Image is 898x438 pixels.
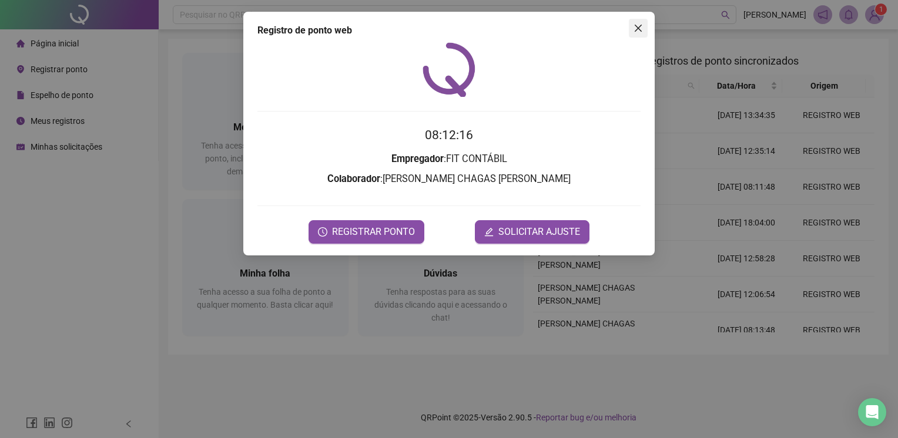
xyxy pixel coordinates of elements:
[332,225,415,239] span: REGISTRAR PONTO
[498,225,580,239] span: SOLICITAR AJUSTE
[391,153,444,164] strong: Empregador
[425,128,473,142] time: 08:12:16
[634,23,643,33] span: close
[257,23,641,38] div: Registro de ponto web
[629,19,648,38] button: Close
[858,398,886,426] div: Open Intercom Messenger
[257,151,641,167] h3: : FIT CONTÁBIL
[257,171,641,187] h3: : [PERSON_NAME] CHAGAS [PERSON_NAME]
[318,227,327,237] span: clock-circle
[484,227,494,237] span: edit
[475,220,589,244] button: editSOLICITAR AJUSTE
[327,173,380,184] strong: Colaborador
[423,42,475,97] img: QRPoint
[309,220,424,244] button: REGISTRAR PONTO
